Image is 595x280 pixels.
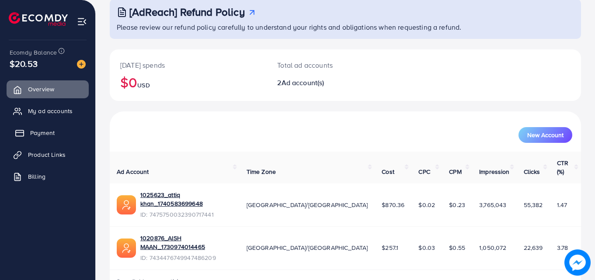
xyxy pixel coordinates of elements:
[7,168,89,185] a: Billing
[449,200,465,209] span: $0.23
[564,249,591,276] img: image
[247,200,368,209] span: [GEOGRAPHIC_DATA]/[GEOGRAPHIC_DATA]
[247,167,276,176] span: Time Zone
[140,190,233,208] a: 1025623_attiq khan_1740583699648
[140,210,233,219] span: ID: 7475750032390717441
[282,78,324,87] span: Ad account(s)
[7,102,89,120] a: My ad accounts
[10,57,38,70] span: $20.53
[382,167,394,176] span: Cost
[28,107,73,115] span: My ad accounts
[518,127,572,143] button: New Account
[117,239,136,258] img: ic-ads-acc.e4c84228.svg
[479,167,510,176] span: Impression
[418,243,435,252] span: $0.03
[277,60,374,70] p: Total ad accounts
[140,253,233,262] span: ID: 7434476749947486209
[28,172,45,181] span: Billing
[479,200,506,209] span: 3,765,043
[129,6,245,18] h3: [AdReach] Refund Policy
[479,243,506,252] span: 1,050,072
[120,74,256,90] h2: $0
[137,81,150,90] span: USD
[277,79,374,87] h2: 2
[418,200,435,209] span: $0.02
[557,200,567,209] span: 1.47
[120,60,256,70] p: [DATE] spends
[524,167,540,176] span: Clicks
[140,234,233,252] a: 1020876_AISH MAAN_1730974014465
[117,167,149,176] span: Ad Account
[7,124,89,142] a: Payment
[28,150,66,159] span: Product Links
[7,80,89,98] a: Overview
[117,195,136,214] img: ic-ads-acc.e4c84228.svg
[557,159,568,176] span: CTR (%)
[77,17,87,27] img: menu
[418,167,430,176] span: CPC
[557,243,568,252] span: 3.78
[117,22,576,32] p: Please review our refund policy carefully to understand your rights and obligations when requesti...
[382,243,398,252] span: $257.1
[77,60,86,69] img: image
[449,167,461,176] span: CPM
[449,243,465,252] span: $0.55
[28,85,54,93] span: Overview
[524,200,543,209] span: 55,382
[30,128,55,137] span: Payment
[524,243,543,252] span: 22,639
[9,12,68,26] img: logo
[10,48,57,57] span: Ecomdy Balance
[7,146,89,163] a: Product Links
[247,243,368,252] span: [GEOGRAPHIC_DATA]/[GEOGRAPHIC_DATA]
[382,200,404,209] span: $870.36
[527,132,564,138] span: New Account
